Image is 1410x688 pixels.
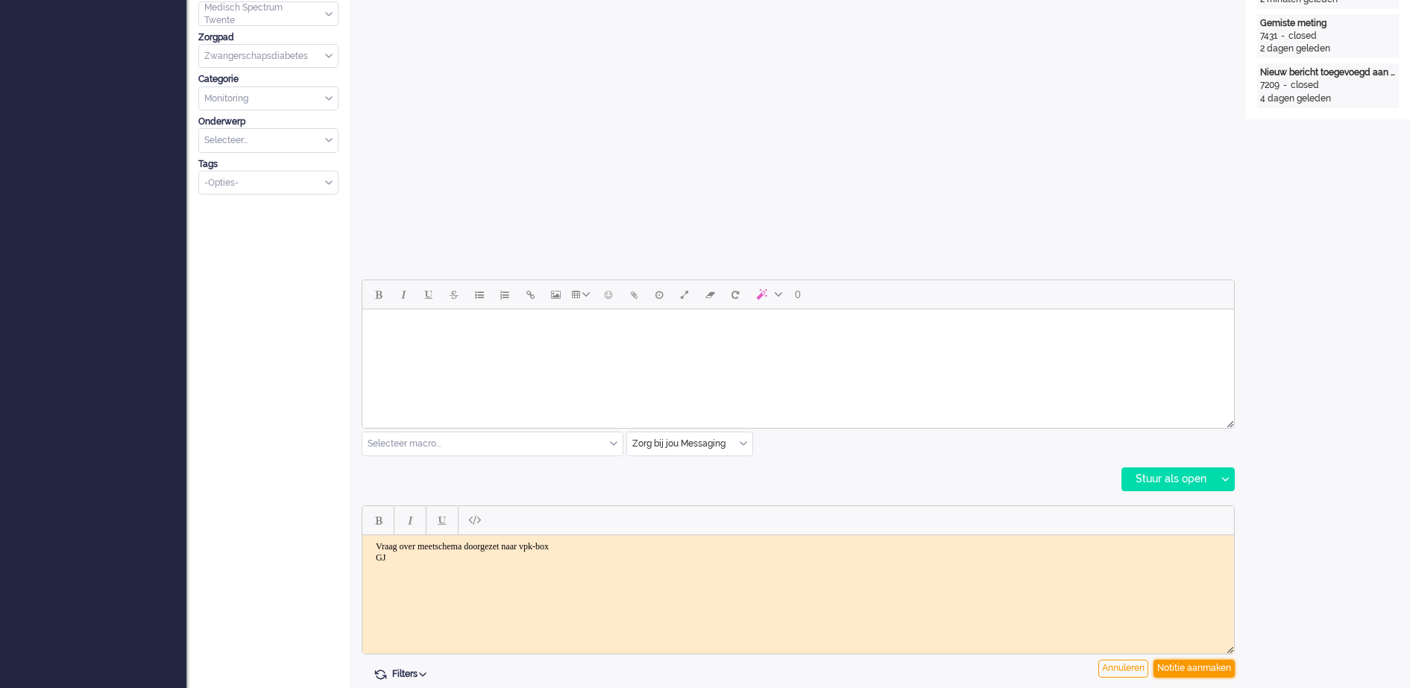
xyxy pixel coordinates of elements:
div: Categorie [198,73,339,86]
button: Strikethrough [441,282,467,307]
span: 0 [795,288,801,300]
div: closed [1291,79,1319,92]
div: Gemiste meting [1260,17,1396,30]
div: 4 dagen geleden [1260,92,1396,105]
div: Zorgpad [198,31,339,44]
button: Underline [416,282,441,307]
button: Paste plain text [462,508,487,533]
div: Resize [1221,414,1234,428]
button: Bullet list [467,282,492,307]
button: Numbered list [492,282,517,307]
button: Emoticons [596,282,621,307]
span: Filters [392,669,432,679]
div: 7209 [1260,79,1280,92]
button: Insert/edit image [543,282,568,307]
div: closed [1288,30,1317,42]
div: 7431 [1260,30,1277,42]
div: Nieuw bericht toegevoegd aan gesprek [1260,66,1396,79]
div: Annuleren [1098,660,1148,678]
div: Onderwerp [198,116,339,128]
div: Tags [198,158,339,171]
button: Delay message [646,282,672,307]
button: Bold [365,508,391,533]
div: Resize [1221,640,1234,654]
div: - [1277,30,1288,42]
button: Add attachment [621,282,646,307]
button: Fullscreen [672,282,697,307]
button: 0 [788,282,808,307]
div: Notitie aanmaken [1154,660,1235,678]
button: Italic [397,508,423,533]
div: - [1280,79,1291,92]
button: AI [748,282,788,307]
div: Stuur als open [1122,468,1215,490]
iframe: Rich Text Area [362,309,1234,414]
button: Insert/edit link [517,282,543,307]
div: Select Tags [198,171,339,195]
button: Underline [429,508,455,533]
button: Clear formatting [697,282,723,307]
button: Bold [365,282,391,307]
iframe: Rich Text Area [362,535,1234,640]
button: Italic [391,282,416,307]
button: Table [568,282,596,307]
button: Reset content [723,282,748,307]
div: 2 dagen geleden [1260,42,1396,55]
